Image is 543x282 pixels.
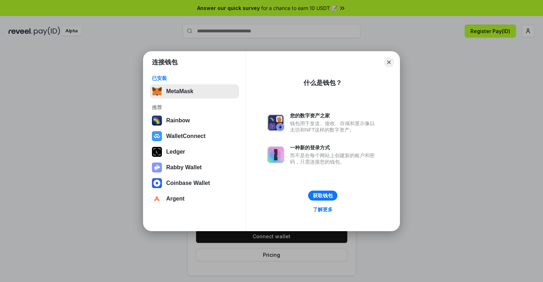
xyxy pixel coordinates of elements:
div: 推荐 [152,104,237,111]
div: MetaMask [166,88,193,95]
img: svg+xml,%3Csvg%20xmlns%3D%22http%3A%2F%2Fwww.w3.org%2F2000%2Fsvg%22%20fill%3D%22none%22%20viewBox... [152,163,162,172]
div: Ledger [166,149,185,155]
img: svg+xml,%3Csvg%20fill%3D%22none%22%20height%3D%2233%22%20viewBox%3D%220%200%2035%2033%22%20width%... [152,86,162,96]
button: 获取钱包 [308,191,337,201]
div: 已安装 [152,75,237,81]
div: WalletConnect [166,133,206,139]
div: 什么是钱包？ [304,79,342,87]
a: 了解更多 [309,205,337,214]
div: 一种新的登录方式 [290,144,378,151]
div: 获取钱包 [313,192,333,199]
button: WalletConnect [150,129,239,143]
button: Ledger [150,145,239,159]
button: Coinbase Wallet [150,176,239,190]
img: svg+xml,%3Csvg%20width%3D%22120%22%20height%3D%22120%22%20viewBox%3D%220%200%20120%20120%22%20fil... [152,116,162,126]
div: 您的数字资产之家 [290,112,378,119]
button: Close [384,57,394,67]
img: svg+xml,%3Csvg%20width%3D%2228%22%20height%3D%2228%22%20viewBox%3D%220%200%2028%2028%22%20fill%3D... [152,194,162,204]
img: svg+xml,%3Csvg%20width%3D%2228%22%20height%3D%2228%22%20viewBox%3D%220%200%2028%2028%22%20fill%3D... [152,131,162,141]
div: 钱包用于发送、接收、存储和显示像以太坊和NFT这样的数字资产。 [290,120,378,133]
div: 而不是在每个网站上创建新的账户和密码，只需连接您的钱包。 [290,152,378,165]
img: svg+xml,%3Csvg%20xmlns%3D%22http%3A%2F%2Fwww.w3.org%2F2000%2Fsvg%22%20fill%3D%22none%22%20viewBox... [267,146,284,163]
div: Argent [166,196,185,202]
img: svg+xml,%3Csvg%20xmlns%3D%22http%3A%2F%2Fwww.w3.org%2F2000%2Fsvg%22%20fill%3D%22none%22%20viewBox... [267,114,284,131]
div: Coinbase Wallet [166,180,210,186]
img: svg+xml,%3Csvg%20width%3D%2228%22%20height%3D%2228%22%20viewBox%3D%220%200%2028%2028%22%20fill%3D... [152,178,162,188]
button: MetaMask [150,84,239,99]
div: Rabby Wallet [166,164,202,171]
button: Rainbow [150,113,239,128]
div: Rainbow [166,117,190,124]
h1: 连接钱包 [152,58,178,66]
button: Argent [150,192,239,206]
button: Rabby Wallet [150,160,239,175]
div: 了解更多 [313,206,333,213]
img: svg+xml,%3Csvg%20xmlns%3D%22http%3A%2F%2Fwww.w3.org%2F2000%2Fsvg%22%20width%3D%2228%22%20height%3... [152,147,162,157]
